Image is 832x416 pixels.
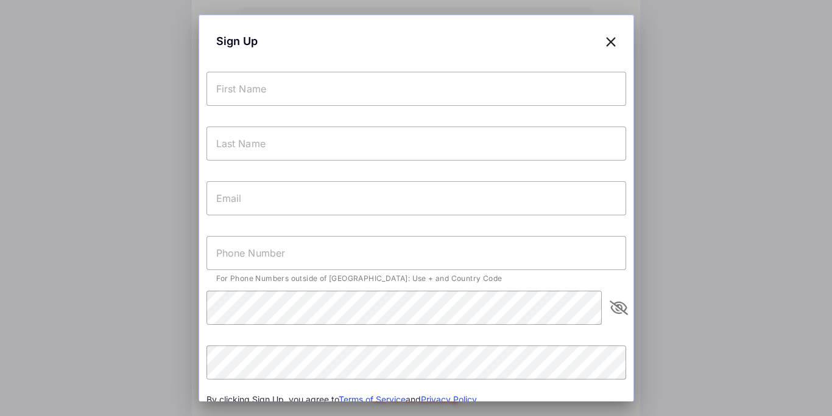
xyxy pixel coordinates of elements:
[206,72,626,106] input: First Name
[206,393,626,406] div: By clicking Sign Up, you agree to and .
[216,33,258,49] span: Sign Up
[612,300,626,315] i: appended action
[339,394,406,404] a: Terms of Service
[206,236,626,270] input: Phone Number
[206,181,626,215] input: Email
[421,394,476,404] a: Privacy Policy
[216,274,502,283] span: For Phone Numbers outside of [GEOGRAPHIC_DATA]: Use + and Country Code
[206,127,626,161] input: Last Name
